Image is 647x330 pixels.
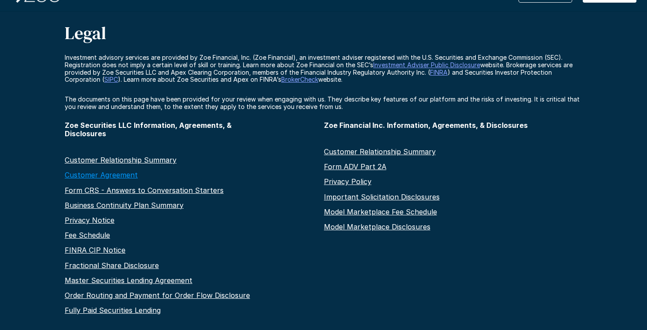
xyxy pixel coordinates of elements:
[65,216,114,225] a: Privacy Notice
[65,186,224,195] a: Form CRS - Answers to Conversation Starters
[65,231,110,239] a: Fee Schedule
[65,170,138,179] a: Customer Agreement
[65,276,192,285] a: Master Securities Lending Agreement
[65,121,116,130] strong: Zoe Securities
[373,61,480,69] a: Investment Adviser Public Disclosure
[65,246,125,254] a: FINRA CIP Notice
[65,22,106,44] p: Legal
[65,291,250,300] a: Order Routing and Payment for Order Flow Disclosure
[430,69,448,76] a: FINRA
[65,54,582,83] p: Investment advisory services are provided by Zoe Financial, Inc. (Zoe Financial), an investment a...
[65,261,159,270] a: Fractional Share Disclosure
[65,121,233,138] strong: Information, Agreements, & Disclosures
[104,76,118,83] a: SIPC
[324,177,371,186] a: Privacy Policy
[324,222,430,231] a: Model Marketplace Disclosures
[324,192,440,201] a: Important Solicitation Disclosures
[65,306,161,315] a: Fully Paid Securities Lending
[65,201,184,210] a: Business Continuity Plan Summary
[324,147,436,156] a: Customer Relationship Summary
[65,96,582,111] p: The documents on this page have been provided for your review when engaging with us. They describ...
[65,156,176,164] a: Customer Relationship Summary
[118,121,132,130] strong: LLC
[324,121,528,130] strong: Zoe Financial Inc. Information, Agreements, & Disclosures
[281,76,318,83] a: BrokerCheck
[324,162,386,171] a: Form ADV Part 2A
[324,207,437,216] a: Model Marketplace Fee Schedule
